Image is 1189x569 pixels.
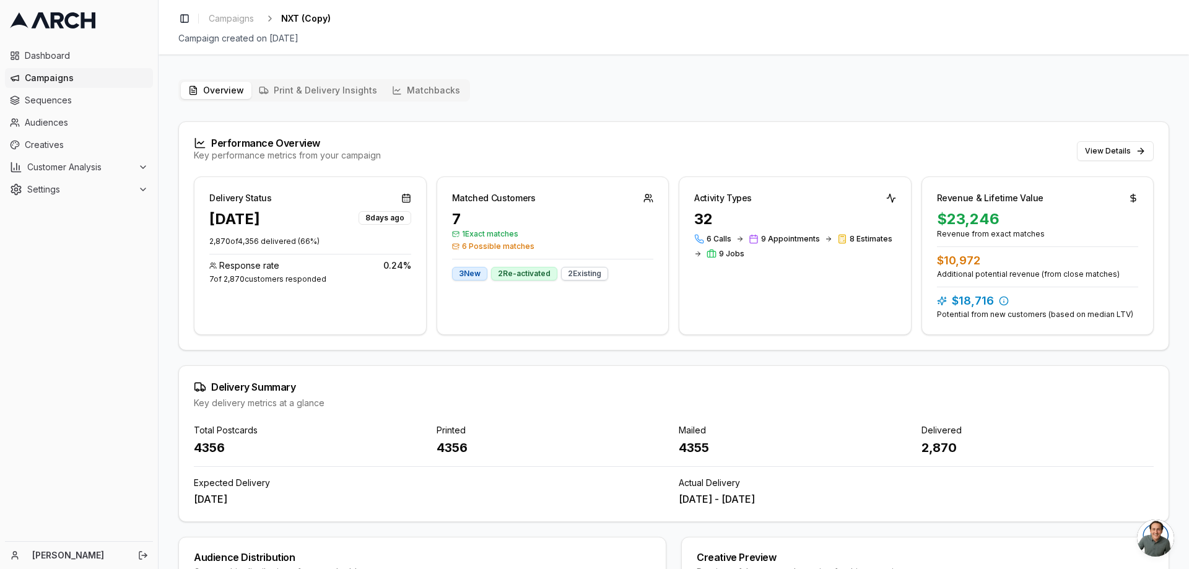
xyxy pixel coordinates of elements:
[679,439,912,456] div: 4355
[204,10,331,27] nav: breadcrumb
[937,229,1139,239] div: Revenue from exact matches
[452,229,654,239] span: 1 Exact matches
[385,82,468,99] button: Matchbacks
[25,139,148,151] span: Creatives
[178,32,1169,45] div: Campaign created on [DATE]
[209,209,260,229] div: [DATE]
[194,397,1154,409] div: Key delivery metrics at a glance
[437,424,669,437] div: Printed
[694,209,896,229] div: 32
[437,439,669,456] div: 4356
[5,68,153,88] a: Campaigns
[921,439,1154,456] div: 2,870
[5,90,153,110] a: Sequences
[204,10,259,27] a: Campaigns
[359,209,411,225] button: 8days ago
[5,157,153,177] button: Customer Analysis
[251,82,385,99] button: Print & Delivery Insights
[937,310,1139,319] div: Potential from new customers (based on median LTV)
[707,234,731,244] span: 6 Calls
[719,249,744,259] span: 9 Jobs
[194,137,381,149] div: Performance Overview
[491,267,557,280] div: 2 Re-activated
[937,209,1139,229] div: $23,246
[194,477,669,489] div: Expected Delivery
[32,549,124,562] a: [PERSON_NAME]
[937,292,1139,310] div: $18,716
[761,234,820,244] span: 9 Appointments
[194,424,427,437] div: Total Postcards
[1137,519,1174,557] a: Open chat
[25,50,148,62] span: Dashboard
[359,211,411,225] div: 8 days ago
[209,237,411,246] p: 2,870 of 4,356 delivered ( 66 %)
[27,161,133,173] span: Customer Analysis
[181,82,251,99] button: Overview
[452,192,536,204] div: Matched Customers
[25,116,148,129] span: Audiences
[5,180,153,199] button: Settings
[452,241,654,251] span: 6 Possible matches
[921,424,1154,437] div: Delivered
[25,94,148,106] span: Sequences
[561,267,608,280] div: 2 Existing
[937,192,1044,204] div: Revenue & Lifetime Value
[850,234,892,244] span: 8 Estimates
[27,183,133,196] span: Settings
[452,209,654,229] div: 7
[134,547,152,564] button: Log out
[209,12,254,25] span: Campaigns
[383,259,411,272] span: 0.24 %
[679,492,1154,506] div: [DATE] - [DATE]
[5,46,153,66] a: Dashboard
[25,72,148,84] span: Campaigns
[679,477,1154,489] div: Actual Delivery
[209,192,272,204] div: Delivery Status
[194,439,427,456] div: 4356
[209,274,411,284] div: 7 of 2,870 customers responded
[194,149,381,162] div: Key performance metrics from your campaign
[281,12,331,25] span: NXT (Copy)
[697,552,1154,562] div: Creative Preview
[194,381,1154,393] div: Delivery Summary
[694,192,752,204] div: Activity Types
[1077,141,1154,161] button: View Details
[194,552,651,562] div: Audience Distribution
[452,267,487,280] div: 3 New
[194,492,669,506] div: [DATE]
[219,259,279,272] span: Response rate
[937,269,1139,279] div: Additional potential revenue (from close matches)
[5,135,153,155] a: Creatives
[679,424,912,437] div: Mailed
[937,252,1139,269] div: $10,972
[5,113,153,132] a: Audiences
